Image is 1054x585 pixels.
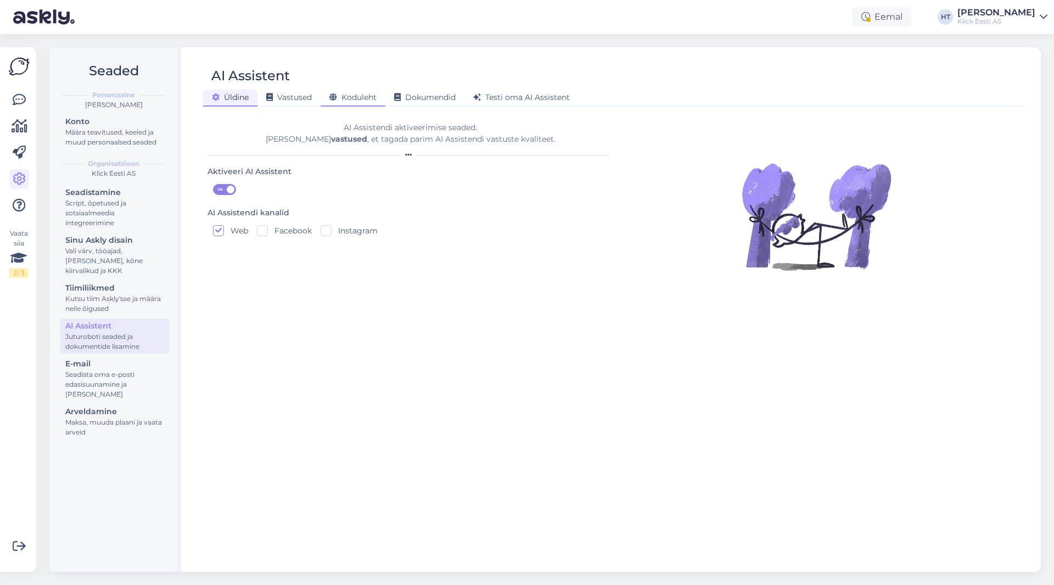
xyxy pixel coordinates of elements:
label: Web [224,225,248,236]
img: Askly Logo [9,56,30,77]
div: Määra teavitused, keeled ja muud personaalsed seaded [65,127,164,147]
div: Vali värv, tööajad, [PERSON_NAME], kõne kiirvalikud ja KKK [65,246,164,276]
div: Klick Eesti AS [58,169,169,179]
span: Dokumendid [394,92,456,102]
div: AI Assistent [65,320,164,332]
div: Konto [65,116,164,127]
span: Üldine [212,92,249,102]
div: 2 / 3 [9,268,29,278]
div: [PERSON_NAME] [957,8,1035,17]
a: AI AssistentJuturoboti seaded ja dokumentide lisamine [60,319,169,353]
div: Seadista oma e-posti edasisuunamine ja [PERSON_NAME] [65,370,164,399]
b: Organisatsioon [88,159,139,169]
label: Instagram [332,225,378,236]
div: Script, õpetused ja sotsiaalmeedia integreerimine [65,198,164,228]
span: ON [214,185,227,194]
div: Aktiveeri AI Assistent [208,166,291,178]
div: AI Assistent [211,65,290,86]
a: SeadistamineScript, õpetused ja sotsiaalmeedia integreerimine [60,185,169,230]
h2: Seaded [58,60,169,81]
a: E-mailSeadista oma e-posti edasisuunamine ja [PERSON_NAME] [60,356,169,401]
div: Eemal [853,7,911,27]
div: AI Assistendi aktiveerimise seaded. [PERSON_NAME] , et tagada parim AI Assistendi vastuste kvalit... [208,122,613,145]
a: Sinu Askly disainVali värv, tööajad, [PERSON_NAME], kõne kiirvalikud ja KKK [60,233,169,277]
a: TiimiliikmedKutsu tiim Askly'sse ja määra neile õigused [60,281,169,315]
span: Koduleht [329,92,377,102]
span: Testi oma AI Assistent [473,92,570,102]
b: Personaalne [92,90,135,100]
div: Vaata siia [9,229,29,278]
label: Facebook [268,225,312,236]
div: HT [938,9,953,25]
div: Tiimiliikmed [65,282,164,294]
div: AI Assistendi kanalid [208,207,289,219]
a: ArveldamineMaksa, muuda plaani ja vaata arveid [60,404,169,439]
span: Vastused [266,92,312,102]
div: E-mail [65,358,164,370]
div: Arveldamine [65,406,164,417]
div: Klick Eesti AS [957,17,1035,26]
div: Kutsu tiim Askly'sse ja määra neile õigused [65,294,164,314]
div: [PERSON_NAME] [58,100,169,110]
div: Sinu Askly disain [65,235,164,246]
div: Maksa, muuda plaani ja vaata arveid [65,417,164,437]
img: Illustration [739,140,893,293]
div: Juturoboti seaded ja dokumentide lisamine [65,332,164,352]
a: KontoMäära teavitused, keeled ja muud personaalsed seaded [60,114,169,149]
div: Seadistamine [65,187,164,198]
a: [PERSON_NAME]Klick Eesti AS [957,8,1047,26]
b: vastused [331,134,367,144]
